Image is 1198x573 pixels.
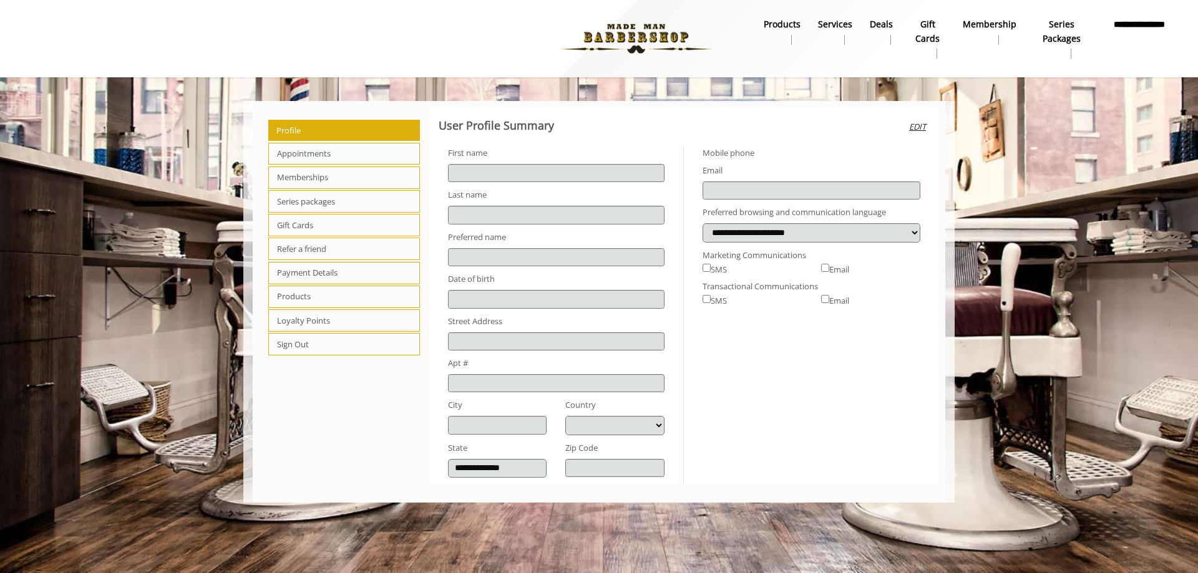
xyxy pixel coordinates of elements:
a: Productsproducts [755,16,809,48]
b: User Profile Summary [439,118,554,133]
b: Series packages [1034,17,1090,46]
b: gift cards [910,17,945,46]
span: Sign Out [268,333,420,355]
b: products [764,17,801,31]
a: Gift cardsgift cards [902,16,954,62]
button: Edit user profile [905,107,930,147]
a: DealsDeals [861,16,902,48]
b: Deals [870,17,893,31]
a: MembershipMembership [954,16,1025,48]
a: ServicesServices [809,16,861,48]
span: Products [268,286,420,308]
span: Loyalty Points [268,309,420,332]
b: Membership [963,17,1016,31]
span: Refer a friend [268,238,420,260]
span: Memberships [268,166,420,189]
span: Profile [268,120,420,141]
span: Payment Details [268,262,420,284]
span: Appointments [268,143,420,165]
i: Edit [909,120,926,133]
a: Series packagesSeries packages [1025,16,1099,62]
span: Gift Cards [268,214,420,236]
b: Services [818,17,852,31]
span: Series packages [268,190,420,213]
img: Made Man Barbershop logo [550,4,722,73]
